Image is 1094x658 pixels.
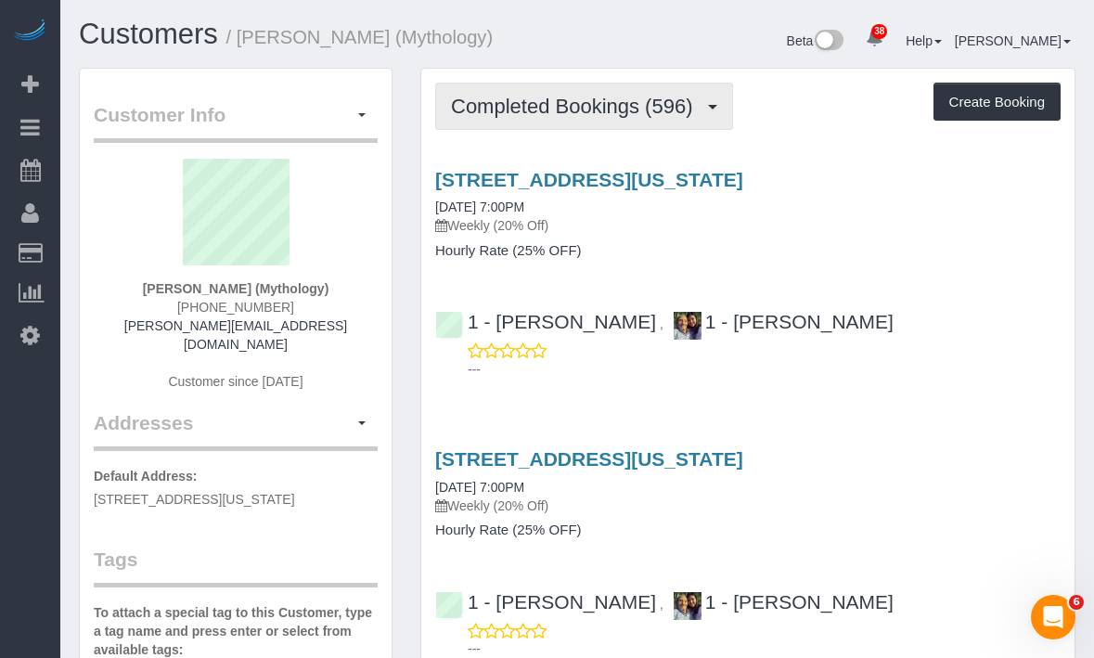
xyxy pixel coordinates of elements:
span: 6 [1069,595,1084,610]
p: --- [468,639,1061,658]
img: 1 - Xiomara Inga [674,312,701,340]
img: New interface [813,30,843,54]
a: 1 - [PERSON_NAME] [435,311,656,332]
a: [PERSON_NAME][EMAIL_ADDRESS][DOMAIN_NAME] [124,318,347,352]
h4: Hourly Rate (25% OFF) [435,523,1061,538]
small: / [PERSON_NAME] (Mythology) [226,27,494,47]
p: Weekly (20% Off) [435,216,1061,235]
a: 1 - [PERSON_NAME] [673,311,894,332]
a: [DATE] 7:00PM [435,480,524,495]
a: [PERSON_NAME] [955,33,1071,48]
a: [STREET_ADDRESS][US_STATE] [435,169,743,190]
span: Customer since [DATE] [168,374,302,389]
button: Completed Bookings (596) [435,83,733,130]
a: [DATE] 7:00PM [435,200,524,214]
span: 38 [871,24,887,39]
a: Beta [787,33,844,48]
span: , [660,316,663,331]
a: 1 - [PERSON_NAME] [435,591,656,613]
a: 38 [856,19,893,59]
a: 1 - [PERSON_NAME] [673,591,894,613]
p: Weekly (20% Off) [435,497,1061,515]
legend: Tags [94,546,378,587]
span: , [660,597,663,612]
a: Customers [79,18,218,50]
span: [PHONE_NUMBER] [177,300,294,315]
legend: Customer Info [94,101,378,143]
span: Completed Bookings (596) [451,95,701,118]
a: [STREET_ADDRESS][US_STATE] [435,448,743,470]
h4: Hourly Rate (25% OFF) [435,243,1061,259]
iframe: Intercom live chat [1031,595,1075,639]
img: 1 - Xiomara Inga [674,592,701,620]
strong: [PERSON_NAME] (Mythology) [143,281,329,296]
span: [STREET_ADDRESS][US_STATE] [94,492,295,507]
button: Create Booking [933,83,1061,122]
a: Help [906,33,942,48]
img: Automaid Logo [11,19,48,45]
label: Default Address: [94,467,198,485]
p: --- [468,360,1061,379]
